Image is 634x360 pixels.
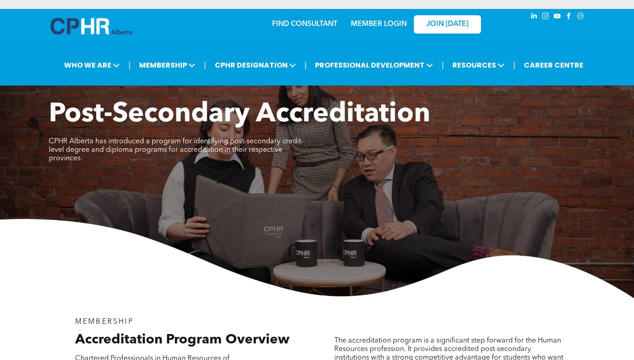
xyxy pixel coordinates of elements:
span: WHO WE ARE [61,57,123,73]
li: | [204,56,206,74]
img: A blue and white logo for cp alberta [51,18,132,34]
a: facebook [564,11,574,23]
li: | [442,56,444,74]
li: | [128,56,131,74]
span: RESOURCES [450,57,507,73]
span: Post-Secondary Accreditation [49,101,430,128]
span: CPHR Alberta has introduced a program for identifying post-secondary credit-level degree and dipl... [49,138,303,162]
span: CPHR DESIGNATION [212,57,299,73]
span: JOIN [DATE] [426,20,468,29]
span: Accreditation Program Overview [75,333,289,347]
a: FIND CONSULTANT [272,21,337,28]
a: MEMBER LOGIN [351,21,407,28]
span: PROFESSIONAL DEVELOPMENT [312,57,436,73]
span: MEMBERSHIP [136,57,198,73]
a: JOIN [DATE] [414,15,481,34]
a: linkedin [529,11,539,23]
span: MEMBERSHIP [75,318,134,326]
a: CAREER CENTRE [521,57,586,73]
li: | [513,56,515,74]
li: | [305,56,307,74]
a: youtube [553,11,562,23]
a: Social network [576,11,586,23]
a: instagram [541,11,551,23]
